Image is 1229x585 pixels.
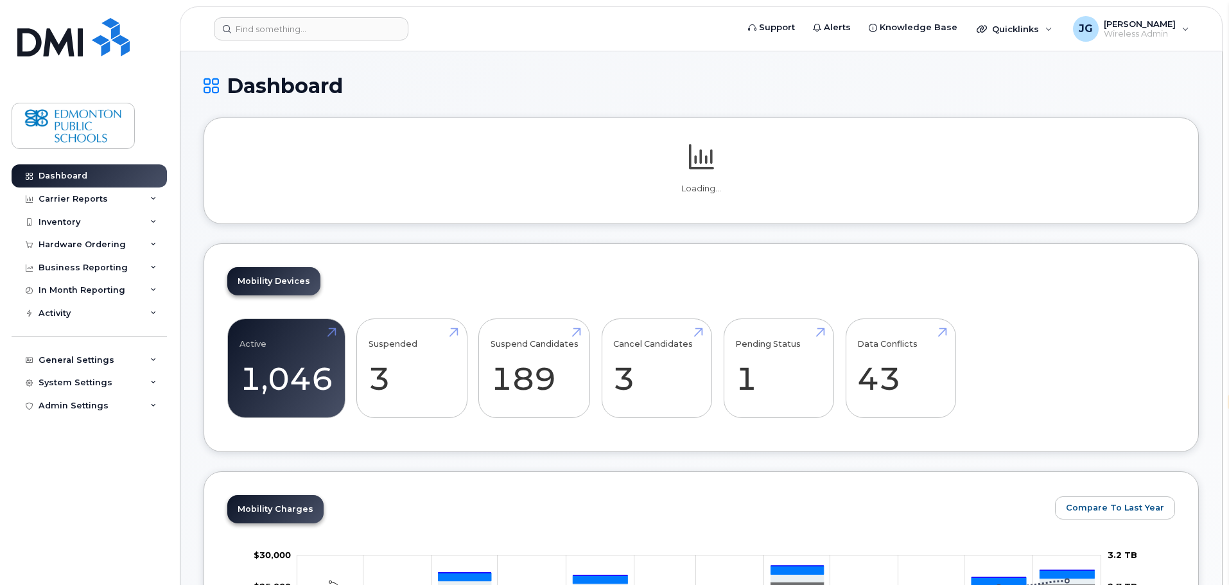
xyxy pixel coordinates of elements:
[240,326,333,411] a: Active 1,046
[254,550,291,560] g: $0
[1066,502,1164,514] span: Compare To Last Year
[254,550,291,560] tspan: $30,000
[491,326,579,411] a: Suspend Candidates 189
[227,267,320,295] a: Mobility Devices
[613,326,700,411] a: Cancel Candidates 3
[204,74,1199,97] h1: Dashboard
[227,183,1175,195] p: Loading...
[227,495,324,523] a: Mobility Charges
[369,326,455,411] a: Suspended 3
[857,326,944,411] a: Data Conflicts 43
[735,326,822,411] a: Pending Status 1
[1108,550,1137,560] tspan: 3.2 TB
[1055,496,1175,520] button: Compare To Last Year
